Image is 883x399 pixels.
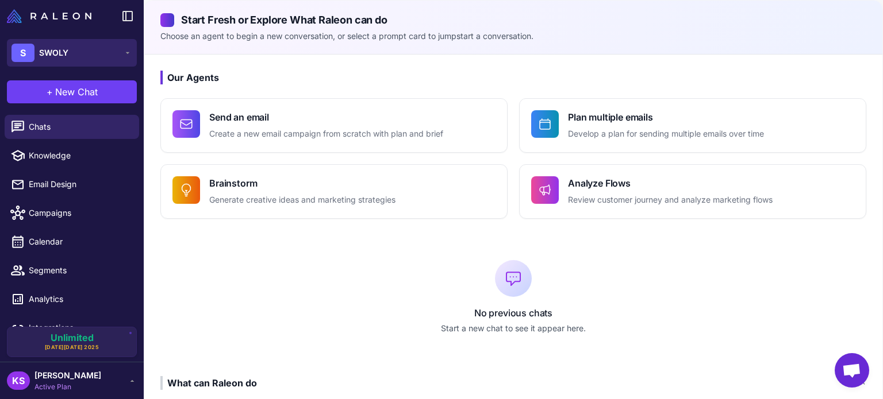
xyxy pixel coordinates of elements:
[160,30,866,42] p: Choose an agent to begin a new conversation, or select a prompt card to jumpstart a conversation.
[568,110,764,124] h4: Plan multiple emails
[5,230,139,254] a: Calendar
[160,322,866,335] p: Start a new chat to see it appear here.
[7,39,137,67] button: SSWOLY
[29,321,130,334] span: Integrations
[209,110,443,124] h4: Send an email
[29,178,130,191] span: Email Design
[5,258,139,282] a: Segments
[568,127,764,141] p: Develop a plan for sending multiple emails over time
[5,144,139,168] a: Knowledge
[5,316,139,340] a: Integrations
[34,369,101,382] span: [PERSON_NAME]
[835,353,869,388] div: Open chat
[160,12,866,28] h2: Start Fresh or Explore What Raleon can do
[160,376,257,390] div: What can Raleon do
[55,85,98,99] span: New Chat
[5,172,139,196] a: Email Design
[5,287,139,311] a: Analytics
[519,98,866,153] button: Plan multiple emailsDevelop a plan for sending multiple emails over time
[29,207,130,219] span: Campaigns
[7,80,137,103] button: +New Chat
[7,9,96,23] a: Raleon Logo
[11,44,34,62] div: S
[160,306,866,320] p: No previous chats
[160,71,866,84] h3: Our Agents
[519,164,866,219] button: Analyze FlowsReview customer journey and analyze marketing flows
[7,371,30,390] div: KS
[209,193,396,207] p: Generate creative ideas and marketing strategies
[568,176,773,190] h4: Analyze Flows
[29,121,130,133] span: Chats
[160,164,508,219] button: BrainstormGenerate creative ideas and marketing strategies
[47,85,53,99] span: +
[7,9,91,23] img: Raleon Logo
[34,382,101,392] span: Active Plan
[5,115,139,139] a: Chats
[29,264,130,277] span: Segments
[568,193,773,207] p: Review customer journey and analyze marketing flows
[209,127,443,141] p: Create a new email campaign from scratch with plan and brief
[5,201,139,225] a: Campaigns
[29,293,130,305] span: Analytics
[51,333,94,342] span: Unlimited
[29,149,130,162] span: Knowledge
[160,98,508,153] button: Send an emailCreate a new email campaign from scratch with plan and brief
[39,47,68,59] span: SWOLY
[209,176,396,190] h4: Brainstorm
[45,343,99,351] span: [DATE][DATE] 2025
[29,235,130,248] span: Calendar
